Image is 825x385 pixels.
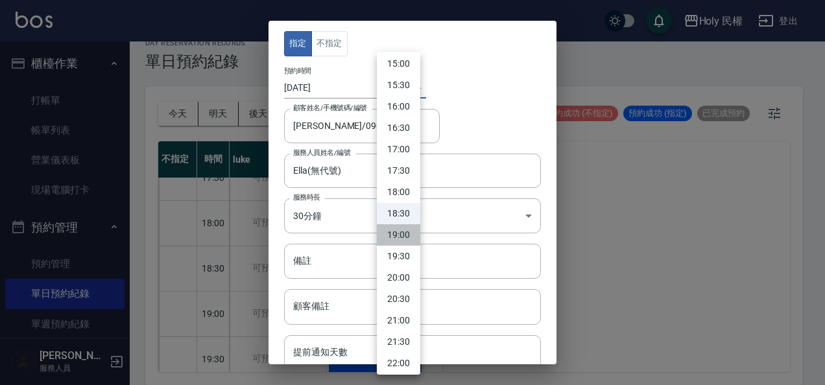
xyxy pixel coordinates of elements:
li: 17:30 [377,160,420,181]
li: 21:30 [377,331,420,353]
li: 15:30 [377,75,420,96]
li: 19:00 [377,224,420,246]
li: 16:30 [377,117,420,139]
li: 21:00 [377,310,420,331]
li: 18:30 [377,203,420,224]
li: 18:00 [377,181,420,203]
li: 19:30 [377,246,420,267]
li: 16:00 [377,96,420,117]
li: 20:00 [377,267,420,288]
li: 20:30 [377,288,420,310]
li: 17:00 [377,139,420,160]
li: 15:00 [377,53,420,75]
li: 22:00 [377,353,420,374]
